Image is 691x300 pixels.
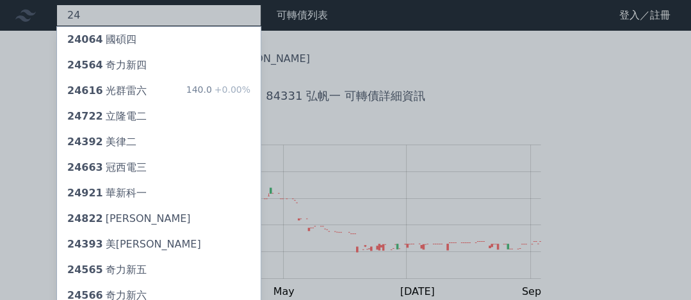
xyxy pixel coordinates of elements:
[67,238,103,250] span: 24393
[67,83,147,99] div: 光群雷六
[67,59,103,71] span: 24564
[57,27,261,52] a: 24064國碩四
[67,109,147,124] div: 立隆電二
[57,155,261,180] a: 24663冠西電三
[57,232,261,257] a: 24393美[PERSON_NAME]
[67,84,103,97] span: 24616
[67,262,147,278] div: 奇力新五
[57,52,261,78] a: 24564奇力新四
[67,110,103,122] span: 24722
[212,84,250,95] span: +0.00%
[627,239,691,300] div: 聊天小工具
[67,160,147,175] div: 冠西電三
[627,239,691,300] iframe: Chat Widget
[57,180,261,206] a: 24921華新科一
[67,237,201,252] div: 美[PERSON_NAME]
[67,136,103,148] span: 24392
[57,78,261,104] a: 24616光群雷六 140.0+0.00%
[67,134,136,150] div: 美律二
[57,257,261,283] a: 24565奇力新五
[67,211,191,226] div: [PERSON_NAME]
[67,32,136,47] div: 國碩四
[57,104,261,129] a: 24722立隆電二
[67,33,103,45] span: 24064
[67,161,103,173] span: 24663
[67,58,147,73] div: 奇力新四
[67,187,103,199] span: 24921
[67,212,103,225] span: 24822
[67,186,147,201] div: 華新科一
[57,206,261,232] a: 24822[PERSON_NAME]
[57,129,261,155] a: 24392美律二
[186,83,250,99] div: 140.0
[67,264,103,276] span: 24565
